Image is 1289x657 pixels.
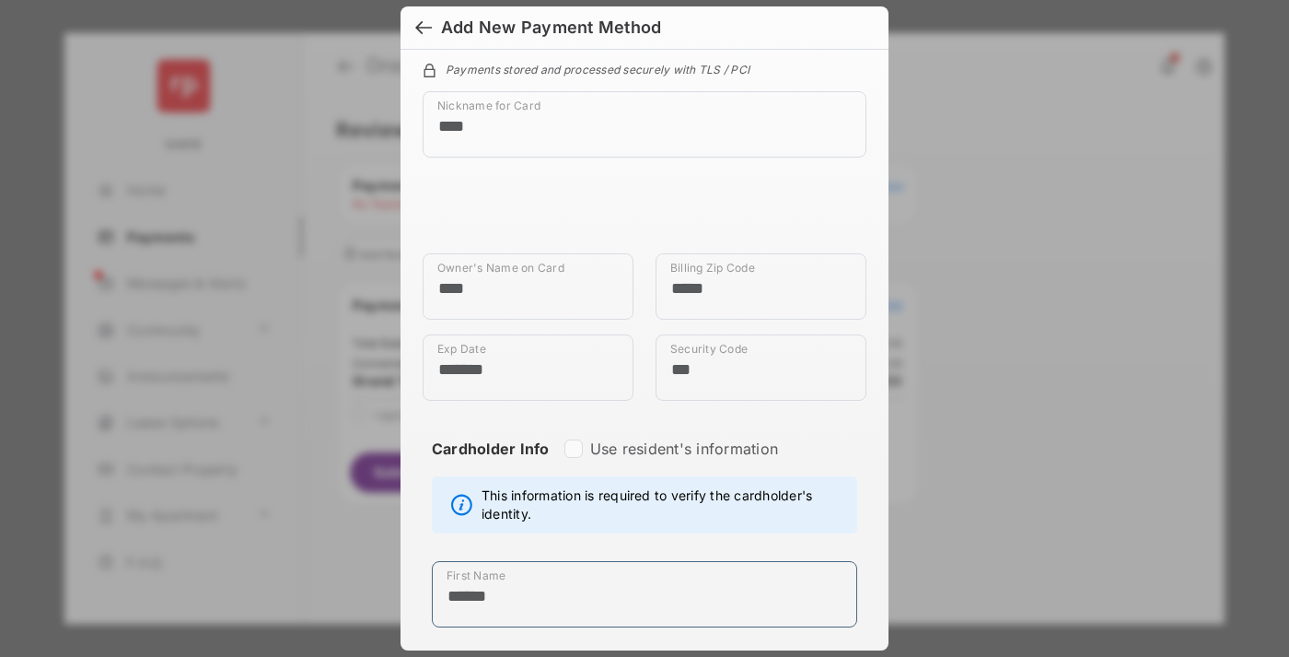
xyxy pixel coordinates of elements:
iframe: Credit card field [423,172,866,253]
span: This information is required to verify the cardholder's identity. [482,487,847,523]
label: Use resident's information [590,440,778,458]
div: Add New Payment Method [441,18,661,38]
div: Payments stored and processed securely with TLS / PCI [423,60,866,76]
strong: Cardholder Info [432,440,550,491]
